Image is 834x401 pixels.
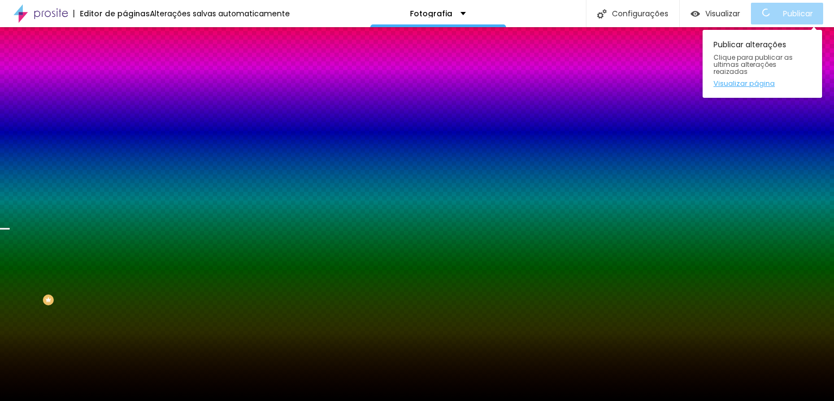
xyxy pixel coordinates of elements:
span: Clique para publicar as ultimas alterações reaizadas [713,54,811,76]
a: Visualizar página [713,80,811,87]
img: Icone [597,9,606,18]
div: Editor de páginas [73,10,150,17]
img: view-1.svg [691,9,700,18]
p: Fotografia [410,10,452,17]
span: Visualizar [705,9,740,18]
button: Visualizar [680,3,751,24]
button: Publicar [751,3,823,24]
div: Alterações salvas automaticamente [150,10,290,17]
span: Publicar [783,9,813,18]
div: Publicar alterações [703,30,822,98]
